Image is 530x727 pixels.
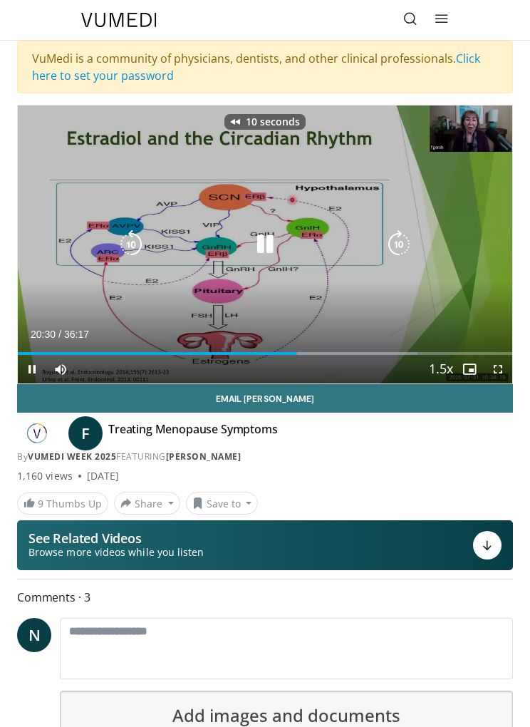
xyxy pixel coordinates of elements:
div: By FEATURING [17,450,513,463]
span: 9 [38,497,43,510]
button: Save to [186,492,259,515]
div: [DATE] [87,469,119,483]
button: Enable picture-in-picture mode [455,355,484,383]
a: N [17,618,51,652]
button: Pause [18,355,46,383]
a: [PERSON_NAME] [166,450,241,463]
button: See Related Videos Browse more videos while you listen [17,520,513,570]
img: Vumedi Week 2025 [17,422,57,445]
button: Mute [46,355,75,383]
button: Share [114,492,180,515]
p: 10 seconds [246,117,300,127]
a: F [68,416,103,450]
span: 1,160 views [17,469,73,483]
span: Browse more videos while you listen [28,545,204,560]
span: 20:30 [31,329,56,340]
button: Playback Rate [427,355,455,383]
div: Progress Bar [18,352,512,355]
div: VuMedi is a community of physicians, dentists, and other clinical professionals. [17,41,513,93]
p: See Related Videos [28,531,204,545]
a: 9 Thumbs Up [17,493,108,515]
img: VuMedi Logo [81,13,157,27]
span: Comments 3 [17,588,513,607]
span: / [58,329,61,340]
a: Email [PERSON_NAME] [17,384,513,413]
h4: Treating Menopause Symptoms [108,422,278,445]
span: 36:17 [64,329,89,340]
video-js: Video Player [18,105,512,383]
a: Vumedi Week 2025 [28,450,116,463]
button: Fullscreen [484,355,512,383]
